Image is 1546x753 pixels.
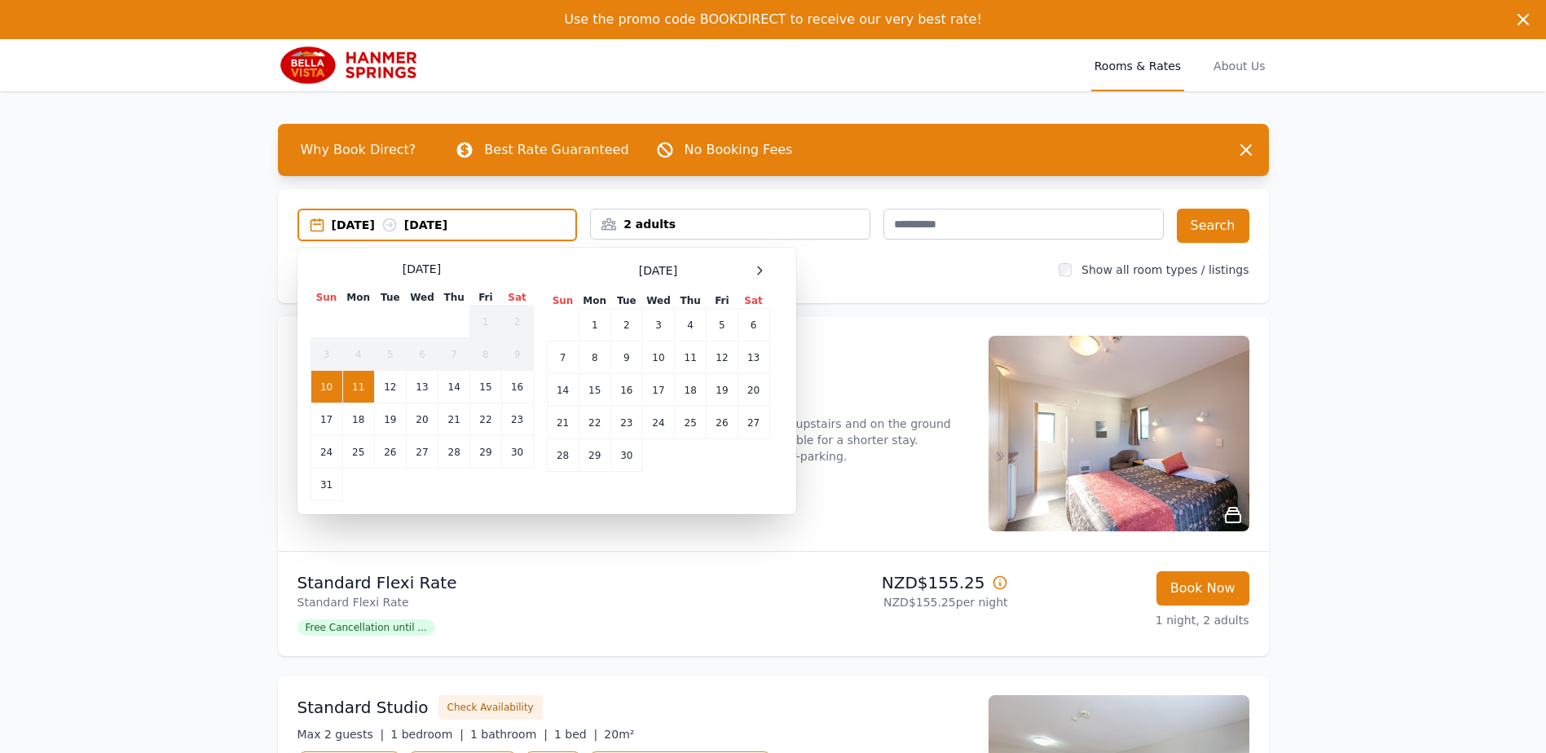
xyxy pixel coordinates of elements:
h3: Standard Studio [297,696,429,719]
td: 4 [675,309,707,341]
td: 22 [579,407,610,439]
td: 17 [311,403,342,436]
div: 2 adults [591,216,870,232]
td: 20 [406,403,438,436]
th: Tue [374,290,406,306]
span: Why Book Direct? [288,134,429,166]
span: Max 2 guests | [297,728,385,741]
td: 2 [501,306,533,338]
td: 26 [707,407,738,439]
td: 30 [501,436,533,469]
p: Standard Flexi Rate [297,571,767,594]
td: 10 [311,371,342,403]
img: Bella Vista Hanmer Springs [278,46,434,85]
td: 30 [610,439,642,472]
p: Best Rate Guaranteed [484,140,628,160]
td: 9 [610,341,642,374]
p: NZD$155.25 per night [780,594,1008,610]
td: 15 [579,374,610,407]
td: 21 [547,407,579,439]
td: 19 [374,403,406,436]
td: 28 [547,439,579,472]
td: 18 [675,374,707,407]
a: About Us [1210,39,1268,91]
td: 8 [579,341,610,374]
th: Tue [610,293,642,309]
td: 3 [311,338,342,371]
p: NZD$155.25 [780,571,1008,594]
th: Wed [642,293,674,309]
td: 18 [342,403,374,436]
th: Fri [707,293,738,309]
td: 10 [642,341,674,374]
td: 11 [675,341,707,374]
td: 15 [470,371,501,403]
td: 13 [406,371,438,403]
td: 1 [470,306,501,338]
th: Thu [675,293,707,309]
th: Thu [438,290,470,306]
td: 31 [311,469,342,501]
td: 17 [642,374,674,407]
p: No Booking Fees [685,140,793,160]
td: 22 [470,403,501,436]
td: 23 [610,407,642,439]
td: 27 [406,436,438,469]
td: 23 [501,403,533,436]
th: Fri [470,290,501,306]
th: Sat [501,290,533,306]
td: 24 [642,407,674,439]
td: 7 [547,341,579,374]
td: 5 [707,309,738,341]
td: 1 [579,309,610,341]
td: 9 [501,338,533,371]
div: [DATE] [DATE] [332,217,576,233]
td: 6 [738,309,769,341]
td: 28 [438,436,470,469]
span: 20m² [604,728,634,741]
td: 16 [610,374,642,407]
td: 5 [374,338,406,371]
th: Wed [406,290,438,306]
span: 1 bed | [554,728,597,741]
th: Sun [311,290,342,306]
span: 1 bathroom | [470,728,548,741]
td: 14 [547,374,579,407]
td: 14 [438,371,470,403]
td: 26 [374,436,406,469]
td: 29 [470,436,501,469]
p: 1 night, 2 adults [1021,612,1249,628]
th: Sun [547,293,579,309]
td: 13 [738,341,769,374]
td: 19 [707,374,738,407]
td: 6 [406,338,438,371]
a: Rooms & Rates [1091,39,1184,91]
td: 20 [738,374,769,407]
td: 25 [675,407,707,439]
td: 11 [342,371,374,403]
button: Book Now [1156,571,1249,605]
span: Use the promo code BOOKDIRECT to receive our very best rate! [564,11,982,27]
td: 12 [707,341,738,374]
td: 12 [374,371,406,403]
td: 7 [438,338,470,371]
button: Check Availability [438,695,543,720]
span: Free Cancellation until ... [297,619,435,636]
button: Search [1177,209,1249,243]
span: [DATE] [639,262,677,279]
td: 27 [738,407,769,439]
label: Show all room types / listings [1081,263,1249,276]
td: 21 [438,403,470,436]
td: 29 [579,439,610,472]
th: Mon [342,290,374,306]
td: 24 [311,436,342,469]
td: 25 [342,436,374,469]
td: 4 [342,338,374,371]
th: Sat [738,293,769,309]
span: [DATE] [403,261,441,277]
td: 2 [610,309,642,341]
p: Standard Flexi Rate [297,594,767,610]
th: Mon [579,293,610,309]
